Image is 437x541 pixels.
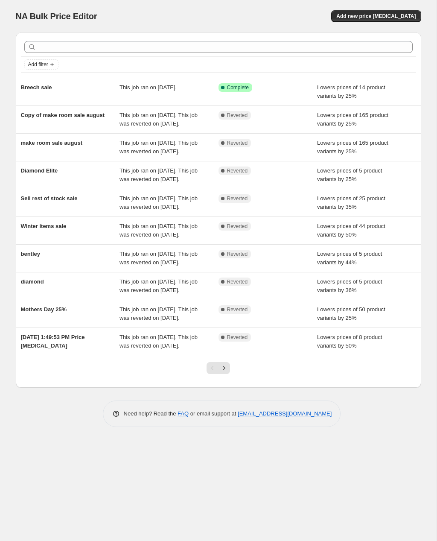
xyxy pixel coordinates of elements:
[317,306,385,321] span: Lowers prices of 50 product variants by 25%
[218,362,230,374] button: Next
[317,195,385,210] span: Lowers prices of 25 product variants by 35%
[227,140,248,146] span: Reverted
[119,251,198,266] span: This job ran on [DATE]. This job was reverted on [DATE].
[21,306,67,313] span: Mothers Day 25%
[119,334,198,349] span: This job ran on [DATE]. This job was reverted on [DATE].
[336,13,416,20] span: Add new price [MEDICAL_DATA]
[317,84,385,99] span: Lowers prices of 14 product variants by 25%
[227,306,248,313] span: Reverted
[21,140,83,146] span: make room sale august
[119,140,198,155] span: This job ran on [DATE]. This job was reverted on [DATE].
[227,223,248,230] span: Reverted
[227,195,248,202] span: Reverted
[317,251,382,266] span: Lowers prices of 5 product variants by 44%
[119,112,198,127] span: This job ran on [DATE]. This job was reverted on [DATE].
[24,59,58,70] button: Add filter
[207,362,230,374] nav: Pagination
[317,112,388,127] span: Lowers prices of 165 product variants by 25%
[119,306,198,321] span: This job ran on [DATE]. This job was reverted on [DATE].
[317,278,382,293] span: Lowers prices of 5 product variants by 36%
[227,251,248,257] span: Reverted
[227,167,248,174] span: Reverted
[178,410,189,417] a: FAQ
[21,251,41,257] span: bentley
[238,410,332,417] a: [EMAIL_ADDRESS][DOMAIN_NAME]
[21,278,44,285] span: diamond
[21,223,67,229] span: Winter items sale
[21,112,105,118] span: Copy of make room sale august
[28,61,48,68] span: Add filter
[317,223,385,238] span: Lowers prices of 44 product variants by 50%
[227,112,248,119] span: Reverted
[227,334,248,341] span: Reverted
[119,84,177,91] span: This job ran on [DATE].
[227,278,248,285] span: Reverted
[124,410,178,417] span: Need help? Read the
[16,12,97,21] span: NA Bulk Price Editor
[119,167,198,182] span: This job ran on [DATE]. This job was reverted on [DATE].
[21,167,58,174] span: Diamond Elite
[227,84,249,91] span: Complete
[189,410,238,417] span: or email support at
[317,140,388,155] span: Lowers prices of 165 product variants by 25%
[317,167,382,182] span: Lowers prices of 5 product variants by 25%
[21,334,85,349] span: [DATE] 1:49:53 PM Price [MEDICAL_DATA]
[21,195,78,202] span: Sell rest of stock sale
[21,84,52,91] span: Breech sale
[119,278,198,293] span: This job ran on [DATE]. This job was reverted on [DATE].
[331,10,421,22] button: Add new price [MEDICAL_DATA]
[317,334,382,349] span: Lowers prices of 8 product variants by 50%
[119,223,198,238] span: This job ran on [DATE]. This job was reverted on [DATE].
[119,195,198,210] span: This job ran on [DATE]. This job was reverted on [DATE].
